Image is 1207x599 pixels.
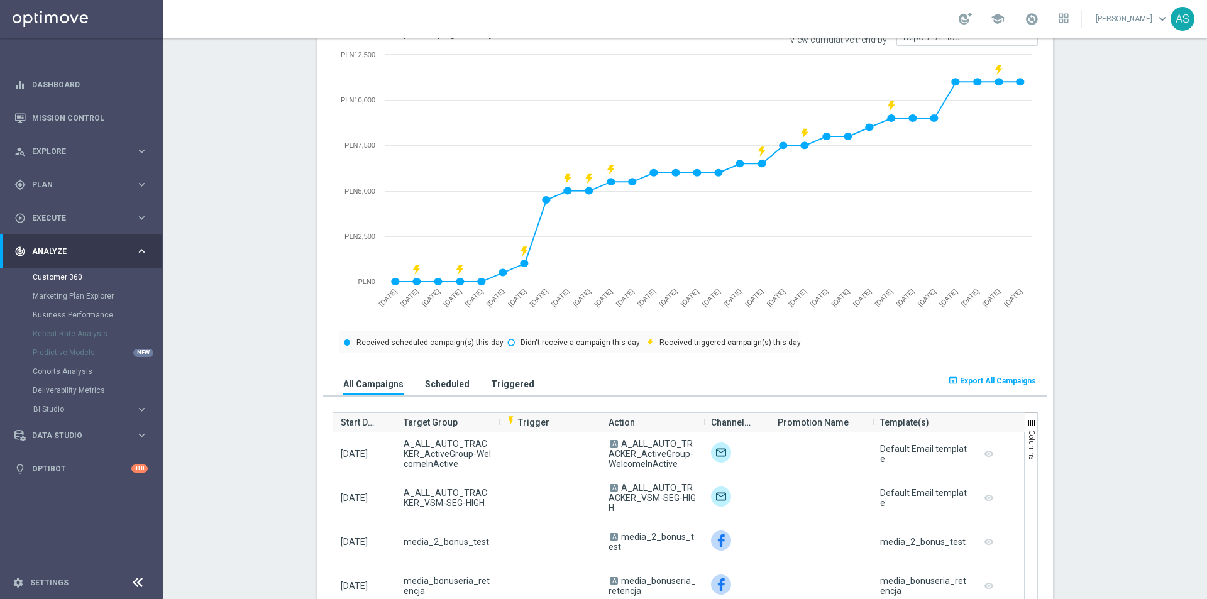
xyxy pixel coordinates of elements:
[808,287,829,308] text: [DATE]
[614,287,635,308] text: [DATE]
[33,381,162,400] div: Deliverability Metrics
[659,338,801,347] text: Received triggered campaign(s) this day
[358,278,375,285] text: PLN0
[14,430,136,441] div: Data Studio
[1003,287,1023,308] text: [DATE]
[14,246,148,256] button: track_changes Analyze keyboard_arrow_right
[136,429,148,441] i: keyboard_arrow_right
[609,576,696,596] span: media_bonuseria_retencja
[341,493,368,503] span: [DATE]
[344,233,375,240] text: PLN2,500
[14,431,148,441] button: Data Studio keyboard_arrow_right
[790,35,887,45] label: View cumulative trend by
[1171,7,1194,31] div: AS
[873,287,894,308] text: [DATE]
[14,179,26,190] i: gps_fixed
[32,214,136,222] span: Execute
[32,68,148,101] a: Dashboard
[14,452,148,485] div: Optibot
[33,405,123,413] span: BI Studio
[507,287,527,308] text: [DATE]
[14,146,136,157] div: Explore
[917,287,937,308] text: [DATE]
[610,440,618,448] span: A
[636,287,657,308] text: [DATE]
[610,484,618,492] span: A
[880,410,929,435] span: Template(s)
[14,146,148,157] button: person_search Explore keyboard_arrow_right
[32,452,131,485] a: Optibot
[421,287,441,308] text: [DATE]
[528,287,549,308] text: [DATE]
[1027,430,1036,460] span: Columns
[1155,12,1169,26] span: keyboard_arrow_down
[13,577,24,588] i: settings
[425,378,470,390] h3: Scheduled
[609,532,694,552] span: media_2_bonus_test
[136,212,148,224] i: keyboard_arrow_right
[343,378,404,390] h3: All Campaigns
[711,410,752,435] span: Channel(s)
[33,366,131,376] a: Cohorts Analysis
[377,287,398,308] text: [DATE]
[14,113,148,123] div: Mission Control
[488,372,537,395] button: Triggered
[609,410,635,435] span: Action
[938,287,959,308] text: [DATE]
[33,343,162,362] div: Predictive Models
[711,442,731,463] div: Target group only
[131,464,148,473] div: +10
[14,180,148,190] button: gps_fixed Plan keyboard_arrow_right
[571,287,592,308] text: [DATE]
[14,79,26,91] i: equalizer
[136,404,148,415] i: keyboard_arrow_right
[778,410,849,435] span: Promotion Name
[991,12,1005,26] span: school
[1094,9,1171,28] a: [PERSON_NAME]keyboard_arrow_down
[356,338,504,347] text: Received scheduled campaign(s) this day
[14,179,136,190] div: Plan
[830,287,851,308] text: [DATE]
[485,287,506,308] text: [DATE]
[33,405,136,413] div: BI Studio
[404,576,491,596] span: media_bonuseria_retencja
[711,530,731,551] div: Facebook Custom Audience
[14,246,26,257] i: track_changes
[609,483,696,513] span: A_ALL_AUTO_TRACKER_VSM-SEG-HIGH
[14,464,148,474] button: lightbulb Optibot +10
[463,287,484,308] text: [DATE]
[33,305,162,324] div: Business Performance
[32,181,136,189] span: Plan
[14,146,26,157] i: person_search
[14,101,148,135] div: Mission Control
[136,145,148,157] i: keyboard_arrow_right
[506,415,516,426] i: flash_on
[133,349,153,357] div: NEW
[33,272,131,282] a: Customer 360
[506,417,549,427] span: Trigger
[399,287,419,308] text: [DATE]
[609,439,693,469] span: A_ALL_AUTO_TRACKER_ActiveGroup-WelcomeInActive
[33,404,148,414] div: BI Studio keyboard_arrow_right
[722,287,743,308] text: [DATE]
[340,372,407,395] button: All Campaigns
[33,362,162,381] div: Cohorts Analysis
[341,96,375,104] text: PLN10,000
[404,410,458,435] span: Target Group
[711,574,731,595] img: Facebook Custom Audience
[14,213,148,223] div: play_circle_outline Execute keyboard_arrow_right
[32,432,136,439] span: Data Studio
[880,576,967,596] div: media_bonuseria_retencja
[593,287,614,308] text: [DATE]
[33,291,131,301] a: Marketing Plan Explorer
[341,51,375,58] text: PLN12,500
[852,287,873,308] text: [DATE]
[550,287,571,308] text: [DATE]
[787,287,808,308] text: [DATE]
[491,378,534,390] h3: Triggered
